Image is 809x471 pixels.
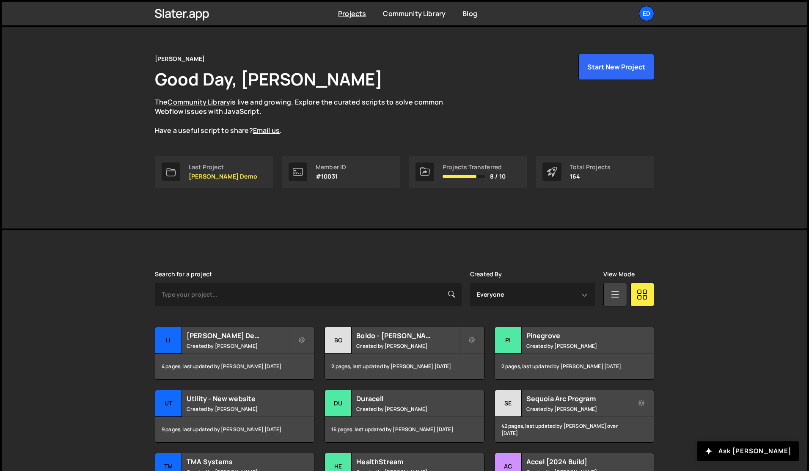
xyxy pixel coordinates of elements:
[603,271,635,278] label: View Mode
[155,390,182,417] div: Ut
[325,417,484,442] div: 16 pages, last updated by [PERSON_NAME] [DATE]
[356,342,458,350] small: Created by [PERSON_NAME]
[187,457,289,466] h2: TMA Systems
[189,164,257,171] div: Last Project
[155,283,462,306] input: Type your project...
[155,417,314,442] div: 9 pages, last updated by [PERSON_NAME] [DATE]
[495,327,522,354] div: Pi
[316,164,346,171] div: Member ID
[526,331,628,340] h2: Pinegrove
[187,342,289,350] small: Created by [PERSON_NAME]
[526,405,628,413] small: Created by [PERSON_NAME]
[155,354,314,379] div: 4 pages, last updated by [PERSON_NAME] [DATE]
[570,173,611,180] p: 164
[462,9,477,18] a: Blog
[325,390,484,443] a: Du Duracell Created by [PERSON_NAME] 16 pages, last updated by [PERSON_NAME] [DATE]
[356,394,458,403] h2: Duracell
[490,173,506,180] span: 8 / 10
[325,327,352,354] div: Bo
[697,441,799,461] button: Ask [PERSON_NAME]
[526,457,628,466] h2: Accel [2024 Build]
[325,390,352,417] div: Du
[187,405,289,413] small: Created by [PERSON_NAME]
[526,342,628,350] small: Created by [PERSON_NAME]
[168,97,230,107] a: Community Library
[253,126,280,135] a: Email us
[356,457,458,466] h2: HealthStream
[526,394,628,403] h2: Sequoia Arc Program
[495,354,654,379] div: 2 pages, last updated by [PERSON_NAME] [DATE]
[495,390,654,443] a: Se Sequoia Arc Program Created by [PERSON_NAME] 42 pages, last updated by [PERSON_NAME] over [DATE]
[155,67,382,91] h1: Good Day, [PERSON_NAME]
[356,405,458,413] small: Created by [PERSON_NAME]
[495,417,654,442] div: 42 pages, last updated by [PERSON_NAME] over [DATE]
[578,54,654,80] button: Start New Project
[187,331,289,340] h2: [PERSON_NAME] Demo
[187,394,289,403] h2: Utility - New website
[356,331,458,340] h2: Boldo - [PERSON_NAME] Example
[155,271,212,278] label: Search for a project
[155,97,460,135] p: The is live and growing. Explore the curated scripts to solve common Webflow issues with JavaScri...
[495,390,522,417] div: Se
[570,164,611,171] div: Total Projects
[155,390,314,443] a: Ut Utility - New website Created by [PERSON_NAME] 9 pages, last updated by [PERSON_NAME] [DATE]
[325,354,484,379] div: 2 pages, last updated by [PERSON_NAME] [DATE]
[316,173,346,180] p: #10031
[155,327,182,354] div: Li
[639,6,654,21] a: Ed
[155,327,314,380] a: Li [PERSON_NAME] Demo Created by [PERSON_NAME] 4 pages, last updated by [PERSON_NAME] [DATE]
[470,271,502,278] label: Created By
[495,327,654,380] a: Pi Pinegrove Created by [PERSON_NAME] 2 pages, last updated by [PERSON_NAME] [DATE]
[155,54,205,64] div: [PERSON_NAME]
[383,9,446,18] a: Community Library
[189,173,257,180] p: [PERSON_NAME] Demo
[443,164,506,171] div: Projects Transferred
[325,327,484,380] a: Bo Boldo - [PERSON_NAME] Example Created by [PERSON_NAME] 2 pages, last updated by [PERSON_NAME] ...
[155,156,273,188] a: Last Project [PERSON_NAME] Demo
[338,9,366,18] a: Projects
